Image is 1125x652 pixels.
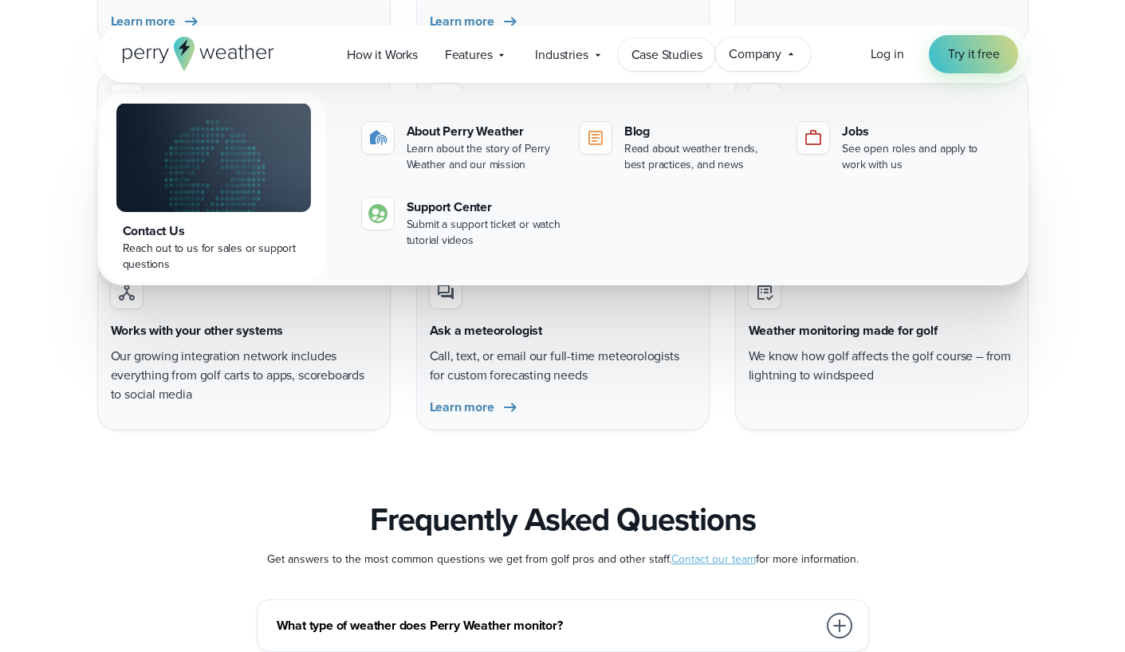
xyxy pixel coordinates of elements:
img: about-icon.svg [368,128,387,147]
a: Case Studies [618,38,716,71]
h3: Frequently Asked Questions [370,501,756,539]
p: We know how golf affects the golf course – from lightning to windspeed [749,347,1015,385]
a: About Perry Weather Learn about the story of Perry Weather and our mission [356,116,567,179]
a: Blog Read about weather trends, best practices, and news [573,116,785,179]
a: Jobs See open roles and apply to work with us [791,116,1002,179]
div: Submit a support ticket or watch tutorial videos [407,217,561,249]
span: How it Works [347,45,418,65]
div: Contact Us [123,222,305,241]
p: Get answers to the most common questions we get from golf pros and other staff. for more informat... [267,552,859,568]
p: Our growing integration network includes everything from golf carts to apps, scoreboards to socia... [111,347,377,404]
h3: What type of weather does Perry Weather monitor? [277,616,817,635]
img: blog-icon.svg [586,128,605,147]
a: Contact our team [671,551,756,568]
a: Learn more [430,398,520,417]
span: Learn more [430,398,494,417]
p: Call, text, or email our full-time meteorologists for custom forecasting needs [430,347,696,385]
div: Jobs [842,122,996,141]
span: Learn more [430,12,494,31]
h3: Works with your other systems [111,321,284,340]
div: Blog [624,122,778,141]
span: Case Studies [631,45,702,65]
a: Learn more [111,12,201,31]
img: contact-icon.svg [368,204,387,223]
h3: Weather monitoring made for golf [749,321,938,340]
span: Features [445,45,493,65]
a: How it Works [333,38,431,71]
a: Support Center Submit a support ticket or watch tutorial videos [356,191,567,255]
span: Try it free [948,45,999,64]
a: Try it free [929,35,1018,73]
div: Reach out to us for sales or support questions [123,241,305,273]
div: See open roles and apply to work with us [842,141,996,173]
span: Company [729,45,781,64]
a: Log in [871,45,904,64]
div: Learn about the story of Perry Weather and our mission [407,141,561,173]
a: Learn more [430,12,520,31]
h3: Ask a meteorologist [430,321,543,340]
span: Industries [535,45,588,65]
img: jobs-icon-1.svg [804,128,823,147]
div: Read about weather trends, best practices, and news [624,141,778,173]
a: Contact Us Reach out to us for sales or support questions [100,93,327,282]
span: Learn more [111,12,175,31]
div: About Perry Weather [407,122,561,141]
span: Log in [871,45,904,63]
div: Support Center [407,198,561,217]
